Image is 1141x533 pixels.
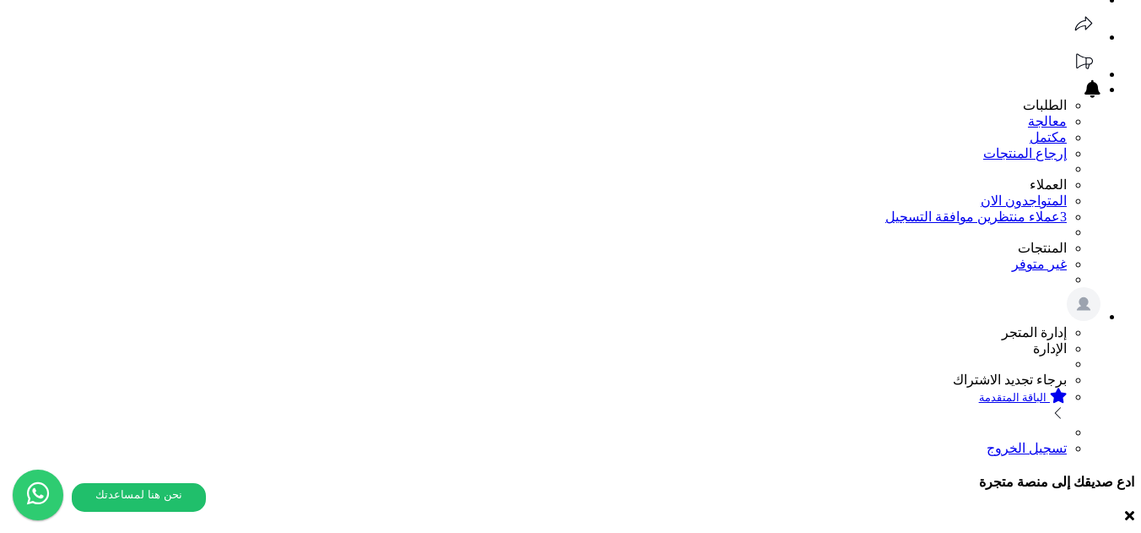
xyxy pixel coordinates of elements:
[987,441,1067,455] a: تسجيل الخروج
[7,177,1067,193] li: العملاء
[981,193,1067,208] a: المتواجدون الان
[885,209,1067,224] a: 3عملاء منتظرين موافقة التسجيل
[1012,257,1067,271] a: غير متوفر
[1067,67,1100,81] a: تحديثات المنصة
[1002,325,1067,340] span: إدارة المتجر
[7,340,1067,356] li: الإدارة
[7,388,1067,425] a: الباقة المتقدمة
[7,474,1134,490] h4: ادع صديقك إلى منصة متجرة
[7,372,1067,388] li: برجاء تجديد الاشتراك
[7,97,1067,113] li: الطلبات
[7,240,1067,256] li: المنتجات
[7,113,1067,129] a: معالجة
[1060,209,1067,224] span: 3
[1030,130,1067,144] a: مكتمل
[979,391,1046,404] small: الباقة المتقدمة
[983,146,1067,160] a: إرجاع المنتجات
